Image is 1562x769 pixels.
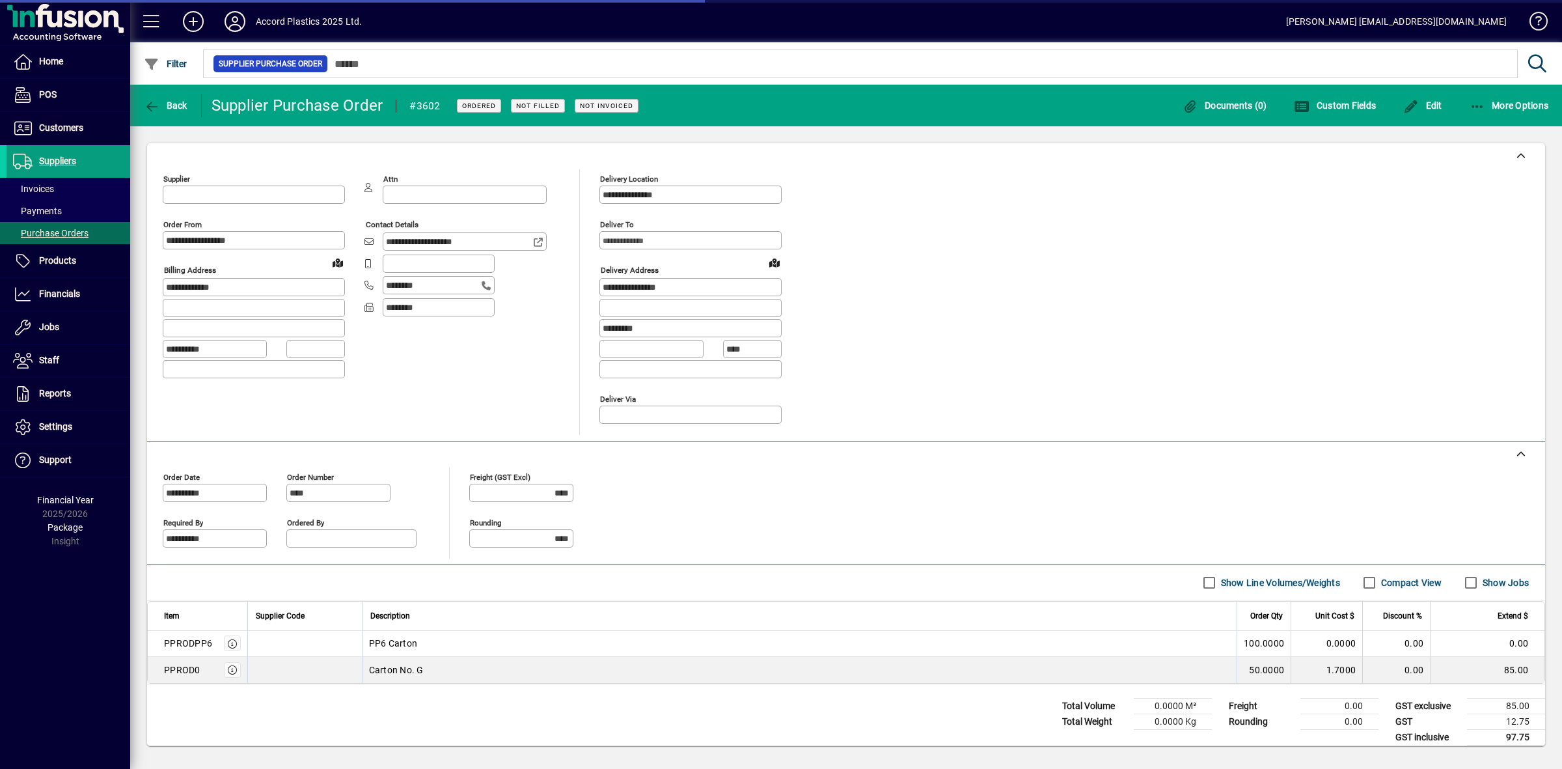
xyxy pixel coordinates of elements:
[144,100,187,111] span: Back
[1056,714,1134,729] td: Total Weight
[7,278,130,311] a: Financials
[13,206,62,216] span: Payments
[7,112,130,145] a: Customers
[7,79,130,111] a: POS
[172,10,214,33] button: Add
[1403,100,1442,111] span: Edit
[1134,698,1212,714] td: 0.0000 M³
[1056,698,1134,714] td: Total Volume
[1467,729,1545,746] td: 97.75
[13,184,54,194] span: Invoices
[1237,631,1291,657] td: 100.0000
[144,59,187,69] span: Filter
[600,394,636,403] mat-label: Deliver via
[1470,100,1549,111] span: More Options
[1315,609,1354,623] span: Unit Cost $
[163,518,203,527] mat-label: Required by
[1389,698,1467,714] td: GST exclusive
[1250,609,1283,623] span: Order Qty
[1291,657,1362,683] td: 1.7000
[1389,729,1467,746] td: GST inclusive
[39,454,72,465] span: Support
[163,220,202,229] mat-label: Order from
[1383,609,1422,623] span: Discount %
[1430,657,1544,683] td: 85.00
[470,472,530,481] mat-label: Freight (GST excl)
[1300,714,1378,729] td: 0.00
[39,322,59,332] span: Jobs
[214,10,256,33] button: Profile
[1520,3,1546,45] a: Knowledge Base
[1294,100,1376,111] span: Custom Fields
[383,175,398,184] mat-label: Attn
[7,444,130,477] a: Support
[39,56,63,66] span: Home
[256,609,305,623] span: Supplier Code
[370,609,410,623] span: Description
[39,388,71,398] span: Reports
[141,52,191,76] button: Filter
[163,472,200,481] mat-label: Order date
[130,94,202,117] app-page-header-button: Back
[764,252,785,273] a: View on map
[13,228,89,238] span: Purchase Orders
[1430,631,1544,657] td: 0.00
[1286,11,1507,32] div: [PERSON_NAME] [EMAIL_ADDRESS][DOMAIN_NAME]
[1237,657,1291,683] td: 50.0000
[516,102,560,110] span: Not Filled
[287,518,324,527] mat-label: Ordered by
[1466,94,1552,117] button: More Options
[369,637,418,650] span: PP6 Carton
[1300,698,1378,714] td: 0.00
[1362,631,1430,657] td: 0.00
[1467,714,1545,729] td: 12.75
[7,245,130,277] a: Products
[39,255,76,266] span: Products
[369,664,424,677] span: Carton No. G
[164,664,200,677] div: PPROD0
[164,637,212,650] div: PPRODPP6
[1222,714,1300,729] td: Rounding
[580,102,633,110] span: Not Invoiced
[37,495,94,505] span: Financial Year
[256,11,362,32] div: Accord Plastics 2025 Ltd.
[1362,657,1430,683] td: 0.00
[1498,609,1528,623] span: Extend $
[7,378,130,410] a: Reports
[1389,714,1467,729] td: GST
[7,222,130,244] a: Purchase Orders
[1291,631,1362,657] td: 0.0000
[141,94,191,117] button: Back
[39,288,80,299] span: Financials
[1134,714,1212,729] td: 0.0000 Kg
[219,57,322,70] span: Supplier Purchase Order
[1467,698,1545,714] td: 85.00
[1291,94,1379,117] button: Custom Fields
[287,472,334,481] mat-label: Order number
[164,609,180,623] span: Item
[163,175,190,184] mat-label: Supplier
[39,355,59,365] span: Staff
[1218,576,1340,589] label: Show Line Volumes/Weights
[39,89,57,100] span: POS
[600,220,634,229] mat-label: Deliver To
[212,95,383,116] div: Supplier Purchase Order
[1378,576,1442,589] label: Compact View
[7,178,130,200] a: Invoices
[7,411,130,443] a: Settings
[39,421,72,432] span: Settings
[1183,100,1267,111] span: Documents (0)
[39,156,76,166] span: Suppliers
[462,102,496,110] span: Ordered
[7,344,130,377] a: Staff
[470,518,501,527] mat-label: Rounding
[7,311,130,344] a: Jobs
[327,252,348,273] a: View on map
[600,175,658,184] mat-label: Delivery Location
[409,96,440,117] div: #3602
[1400,94,1446,117] button: Edit
[1222,698,1300,714] td: Freight
[7,46,130,78] a: Home
[1480,576,1529,589] label: Show Jobs
[48,522,83,533] span: Package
